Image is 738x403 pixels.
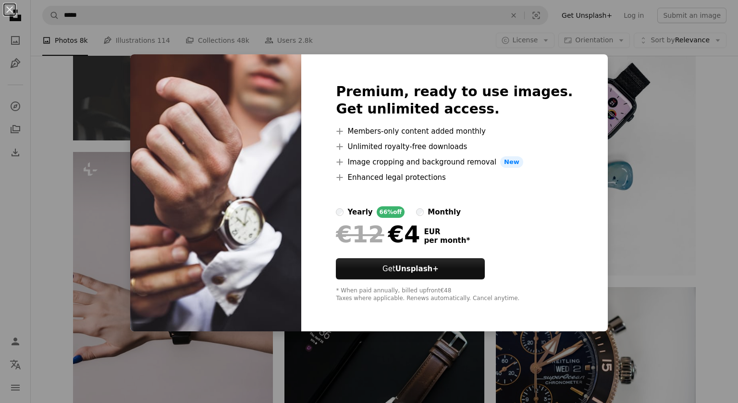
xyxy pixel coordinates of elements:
[336,172,573,183] li: Enhanced legal protections
[347,206,372,218] div: yearly
[336,222,384,247] span: €12
[500,156,523,168] span: New
[416,208,424,216] input: monthly
[336,222,420,247] div: €4
[377,206,405,218] div: 66% off
[424,227,470,236] span: EUR
[336,258,485,279] button: GetUnsplash+
[336,141,573,152] li: Unlimited royalty-free downloads
[395,264,439,273] strong: Unsplash+
[336,156,573,168] li: Image cropping and background removal
[336,208,344,216] input: yearly66%off
[130,54,301,331] img: premium_photo-1682097578070-901d10cabc5b
[424,236,470,245] span: per month *
[336,126,573,137] li: Members-only content added monthly
[428,206,461,218] div: monthly
[336,287,573,302] div: * When paid annually, billed upfront €48 Taxes where applicable. Renews automatically. Cancel any...
[336,83,573,118] h2: Premium, ready to use images. Get unlimited access.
